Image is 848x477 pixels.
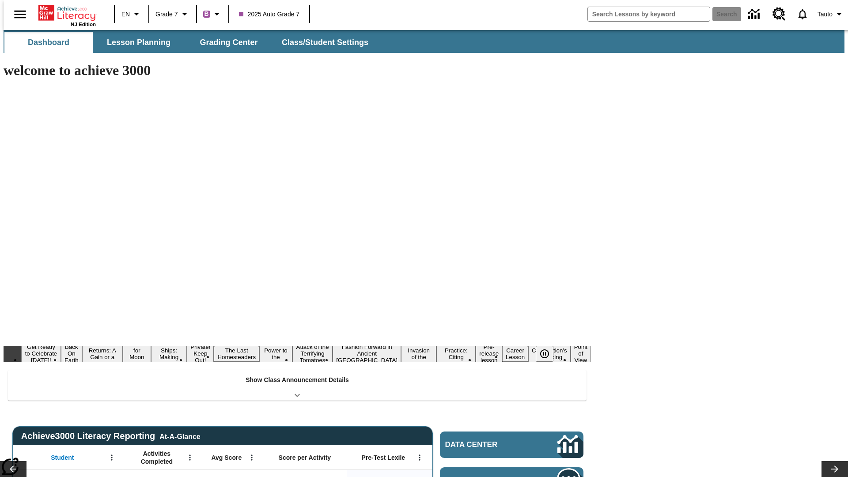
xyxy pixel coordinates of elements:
button: Slide 6 Private! Keep Out! [187,342,214,365]
button: Slide 11 The Invasion of the Free CD [401,339,436,368]
button: Dashboard [4,32,93,53]
div: SubNavbar [4,30,844,53]
button: Open Menu [105,451,118,464]
button: Slide 8 Solar Power to the People [259,339,292,368]
button: Slide 9 Attack of the Terrifying Tomatoes [292,342,333,365]
button: Language: EN, Select a language [117,6,146,22]
div: Pause [536,346,562,362]
button: Slide 14 Career Lesson [502,346,528,362]
a: Data Center [743,2,767,26]
span: Avg Score [211,454,242,462]
button: Open Menu [183,451,197,464]
button: Slide 5 Cruise Ships: Making Waves [151,339,187,368]
p: Show Class Announcement Details [246,375,349,385]
button: Slide 10 Fashion Forward in Ancient Rome [333,342,401,365]
input: search field [588,7,710,21]
button: Slide 16 Point of View [571,342,591,365]
button: Slide 3 Free Returns: A Gain or a Drain? [82,339,123,368]
span: EN [121,10,130,19]
span: Student [51,454,74,462]
button: Boost Class color is purple. Change class color [200,6,226,22]
span: Tauto [818,10,833,19]
button: Class/Student Settings [275,32,375,53]
h1: welcome to achieve 3000 [4,62,591,79]
span: Grade 7 [155,10,178,19]
button: Pause [536,346,553,362]
button: Slide 12 Mixed Practice: Citing Evidence [436,339,476,368]
span: Score per Activity [279,454,331,462]
span: B [204,8,209,19]
a: Home [38,4,96,22]
button: Slide 7 The Last Homesteaders [214,346,259,362]
button: Slide 1 Get Ready to Celebrate Juneteenth! [21,342,61,365]
span: Activities Completed [128,450,186,466]
a: Data Center [440,432,583,458]
a: Notifications [791,3,814,26]
div: Home [38,3,96,27]
button: Slide 13 Pre-release lesson [476,342,502,365]
a: Resource Center, Will open in new tab [767,2,791,26]
span: NJ Edition [71,22,96,27]
button: Lesson Planning [95,32,183,53]
button: Slide 4 Time for Moon Rules? [123,339,151,368]
button: Open Menu [245,451,258,464]
span: Data Center [445,440,528,449]
div: At-A-Glance [159,431,200,441]
span: 2025 Auto Grade 7 [239,10,300,19]
button: Slide 15 The Constitution's Balancing Act [528,339,571,368]
button: Grade: Grade 7, Select a grade [152,6,193,22]
button: Open Menu [413,451,426,464]
button: Lesson carousel, Next [821,461,848,477]
span: Pre-Test Lexile [362,454,405,462]
button: Open side menu [7,1,33,27]
span: Achieve3000 Literacy Reporting [21,431,201,441]
div: Show Class Announcement Details [8,370,587,401]
div: SubNavbar [4,32,376,53]
button: Profile/Settings [814,6,848,22]
button: Grading Center [185,32,273,53]
button: Slide 2 Back On Earth [61,342,82,365]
